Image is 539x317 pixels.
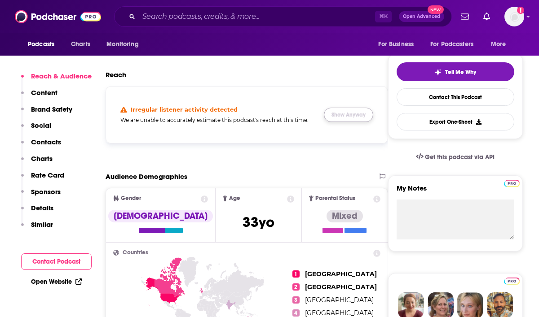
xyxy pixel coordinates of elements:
img: Podchaser Pro [504,278,520,285]
p: Reach & Audience [31,72,92,80]
span: [GEOGRAPHIC_DATA] [305,283,377,291]
span: Get this podcast via API [425,153,495,161]
a: Show notifications dropdown [457,9,473,24]
p: Sponsors [31,187,61,196]
a: Pro website [504,178,520,187]
p: Charts [31,154,53,163]
span: [GEOGRAPHIC_DATA] [305,270,377,278]
a: Open Website [31,278,82,286]
button: Show profile menu [504,7,524,26]
span: New [428,5,444,14]
p: Details [31,204,53,212]
span: For Business [378,38,414,51]
a: Get this podcast via API [409,146,502,168]
h2: Audience Demographics [106,172,187,181]
p: Social [31,121,51,130]
button: Sponsors [21,187,61,204]
input: Search podcasts, credits, & more... [139,9,375,24]
p: Content [31,88,57,97]
span: Parental Status [315,195,355,201]
svg: Add a profile image [517,7,524,14]
span: Monitoring [106,38,138,51]
a: Pro website [504,276,520,285]
button: Rate Card [21,171,64,187]
button: Content [21,88,57,105]
span: 4 [292,309,300,317]
span: [GEOGRAPHIC_DATA] [305,296,374,304]
span: Countries [123,250,148,256]
button: Contacts [21,138,61,154]
span: ⌘ K [375,11,392,22]
button: open menu [424,36,486,53]
div: Mixed [327,210,363,222]
span: Podcasts [28,38,54,51]
button: Show Anyway [324,108,373,122]
span: 33 yo [243,213,274,231]
span: [GEOGRAPHIC_DATA] [305,309,374,317]
h4: Irregular listener activity detected [131,106,238,113]
img: Podchaser - Follow, Share and Rate Podcasts [15,8,101,25]
span: More [491,38,506,51]
span: 2 [292,283,300,291]
div: [DEMOGRAPHIC_DATA] [108,210,213,222]
span: Gender [121,195,141,201]
button: tell me why sparkleTell Me Why [397,62,514,81]
button: Details [21,204,53,220]
label: My Notes [397,184,514,200]
button: Export One-Sheet [397,113,514,130]
button: Charts [21,154,53,171]
div: Search podcasts, credits, & more... [114,6,452,27]
button: Similar [21,220,53,237]
a: Show notifications dropdown [480,9,494,24]
button: Brand Safety [21,105,72,122]
p: Contacts [31,138,61,146]
span: Open Advanced [403,14,440,19]
button: open menu [22,36,66,53]
button: Open AdvancedNew [399,11,444,22]
button: open menu [100,36,150,53]
a: Charts [65,36,96,53]
img: Podchaser Pro [504,180,520,187]
span: 1 [292,270,300,278]
img: tell me why sparkle [434,69,442,76]
a: Contact This Podcast [397,88,514,106]
button: open menu [485,36,517,53]
img: User Profile [504,7,524,26]
span: Tell Me Why [445,69,476,76]
span: For Podcasters [430,38,473,51]
span: Age [229,195,240,201]
button: open menu [372,36,425,53]
p: Similar [31,220,53,229]
button: Contact Podcast [21,253,92,270]
button: Social [21,121,51,138]
button: Reach & Audience [21,72,92,88]
h2: Reach [106,70,126,79]
span: Charts [71,38,90,51]
h5: We are unable to accurately estimate this podcast's reach at this time. [120,117,317,123]
span: Logged in as collectedstrategies [504,7,524,26]
p: Brand Safety [31,105,72,113]
span: 3 [292,296,300,304]
p: Rate Card [31,171,64,179]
